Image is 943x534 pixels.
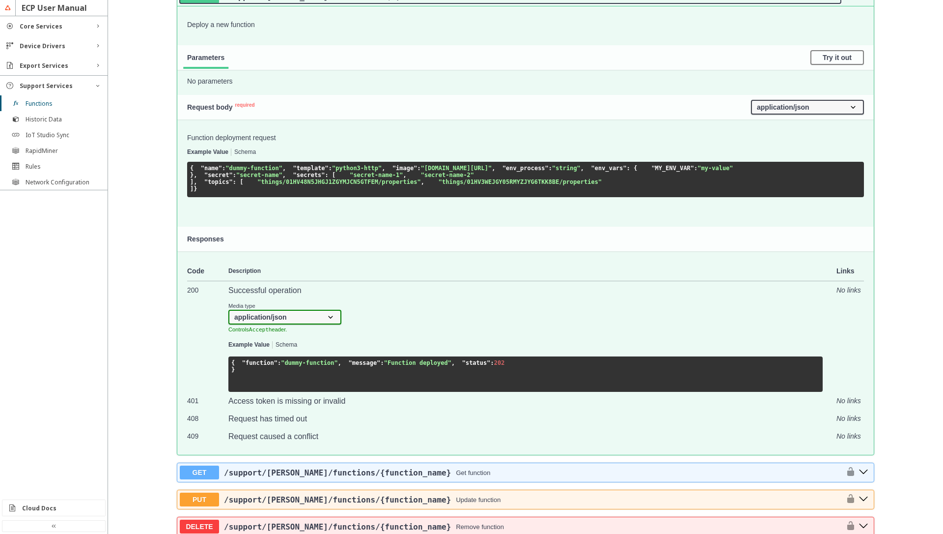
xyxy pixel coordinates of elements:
[282,172,286,178] span: ,
[492,165,495,172] span: ,
[836,397,861,405] i: No links
[225,165,282,172] span: "dummy-function"
[234,149,256,156] button: Schema
[332,165,382,172] span: "python3-http"
[204,178,233,185] span: "topics"
[348,359,380,366] span: "message"
[228,310,341,325] select: Media Type
[180,466,219,479] span: GET
[856,493,871,506] button: put ​/support​/faas​/functions​/{function_name}
[187,427,228,445] td: 409
[552,165,581,172] span: "string"
[836,286,861,294] i: No links
[329,165,332,172] span: :
[651,165,694,172] span: "MY_ENV_VAR"
[187,261,228,281] td: Code
[293,165,329,172] span: "template"
[187,281,228,392] td: 200
[190,165,194,172] span: {
[856,466,871,479] button: get ​/support​/faas​/functions​/{function_name}
[841,494,856,505] button: authorization button unlocked
[810,50,864,65] button: Try it out
[231,359,235,366] span: {
[233,172,236,178] span: :
[224,468,451,477] span: /support /[PERSON_NAME] /functions /{function_name}
[281,359,338,366] span: "dummy-function"
[187,392,228,410] td: 401
[224,522,451,532] span: /support /[PERSON_NAME] /functions /{function_name}
[439,178,602,185] span: "things/01HV3WEJGY05RMYZJYG6TKK8BE/properties"
[350,172,403,178] span: "secret-name-1"
[187,134,864,142] p: Function deployment request
[836,415,861,422] i: No links
[228,397,823,406] p: Access token is missing or invalid
[224,495,451,504] span: /support /[PERSON_NAME] /functions /{function_name}
[228,415,823,423] p: Request has timed out
[228,326,287,332] small: Controls header.
[180,520,841,534] button: DELETE/support/[PERSON_NAME]/functions/{function_name}Remove function
[338,359,341,366] span: ,
[282,165,286,172] span: ,
[293,172,325,178] span: "secrets"
[494,359,505,366] span: 202
[417,165,420,172] span: :
[456,496,500,504] div: Update function
[462,359,491,366] span: "status"
[180,466,841,479] button: GET/support/[PERSON_NAME]/functions/{function_name}Get function
[380,359,384,366] span: :
[392,165,417,172] span: "image"
[224,522,451,532] a: /support/[PERSON_NAME]/functions/{function_name}
[581,165,584,172] span: ,
[841,467,856,478] button: authorization button unlocked
[456,523,504,531] div: Remove function
[456,469,490,476] div: Get function
[242,359,277,366] span: "function"
[451,359,455,366] span: ,
[180,493,841,506] button: PUT/support/[PERSON_NAME]/functions/{function_name}Update function
[421,178,424,185] span: ,
[228,286,823,295] p: Successful operation
[201,165,222,172] span: "name"
[228,261,823,281] td: Description
[697,165,733,172] span: "my-value"
[236,172,282,178] span: "secret-name"
[490,359,494,366] span: :
[180,493,219,506] span: PUT
[231,359,504,373] code: }
[325,172,336,178] span: : [
[421,172,474,178] span: "secret-name-2"
[421,165,492,172] span: "[DOMAIN_NAME][URL]"
[224,495,451,504] a: /support/[PERSON_NAME]/functions/{function_name}
[249,326,269,333] code: Accept
[187,410,228,427] td: 408
[384,359,451,366] span: "Function deployed"
[224,468,451,477] a: /support/[PERSON_NAME]/functions/{function_name}
[187,77,864,85] p: No parameters
[187,103,751,111] h4: Request body
[403,172,407,178] span: ,
[187,235,864,243] h4: Responses
[228,432,823,441] p: Request caused a conflict
[233,178,244,185] span: : [
[382,165,385,172] span: ,
[257,178,420,185] span: "things/01HV48N5JHGJ1ZGYMJCN5GTFEM/properties"
[841,521,856,533] button: authorization button unlocked
[549,165,552,172] span: :
[277,359,281,366] span: :
[228,342,270,349] button: Example Value
[187,21,864,29] p: Deploy a new function
[694,165,697,172] span: :
[228,303,341,309] small: Media type
[222,165,225,172] span: :
[190,165,733,192] code: }, ], ] }
[627,165,638,172] span: : {
[187,54,224,61] span: Parameters
[187,149,228,156] button: Example Value
[502,165,549,172] span: "env_process"
[591,165,627,172] span: "env_vars"
[276,342,297,349] button: Schema
[823,261,864,281] td: Links
[751,100,864,115] select: Request content type
[180,520,219,534] span: DELETE
[856,520,871,533] button: delete ​/support​/faas​/functions​/{function_name}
